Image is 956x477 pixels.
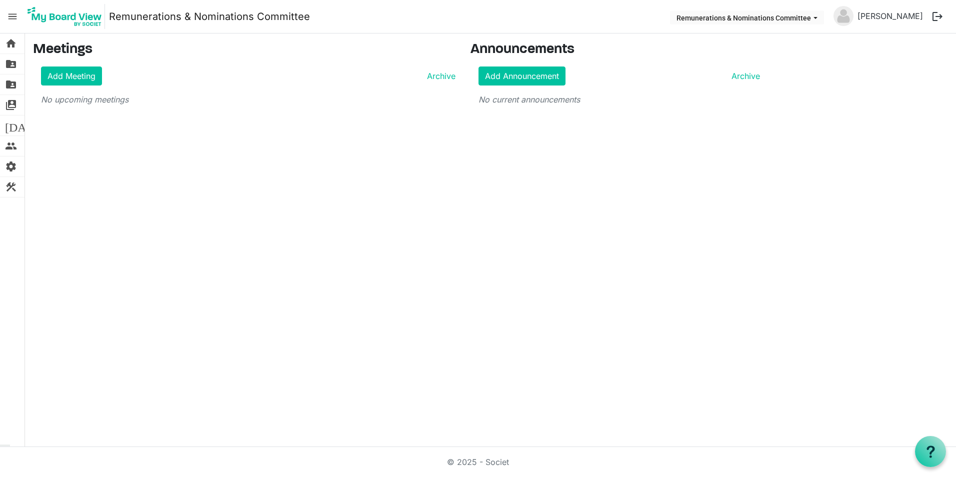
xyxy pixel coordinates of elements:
[423,70,455,82] a: Archive
[5,156,17,176] span: settings
[33,41,455,58] h3: Meetings
[5,74,17,94] span: folder_shared
[447,457,509,467] a: © 2025 - Societ
[5,115,43,135] span: [DATE]
[41,66,102,85] a: Add Meeting
[3,7,22,26] span: menu
[5,177,17,197] span: construction
[853,6,927,26] a: [PERSON_NAME]
[5,136,17,156] span: people
[727,70,760,82] a: Archive
[41,93,455,105] p: No upcoming meetings
[833,6,853,26] img: no-profile-picture.svg
[5,54,17,74] span: folder_shared
[478,66,565,85] a: Add Announcement
[927,6,948,27] button: logout
[470,41,768,58] h3: Announcements
[109,6,310,26] a: Remunerations & Nominations Committee
[670,10,824,24] button: Remunerations & Nominations Committee dropdownbutton
[478,93,760,105] p: No current announcements
[5,95,17,115] span: switch_account
[5,33,17,53] span: home
[24,4,109,29] a: My Board View Logo
[24,4,105,29] img: My Board View Logo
